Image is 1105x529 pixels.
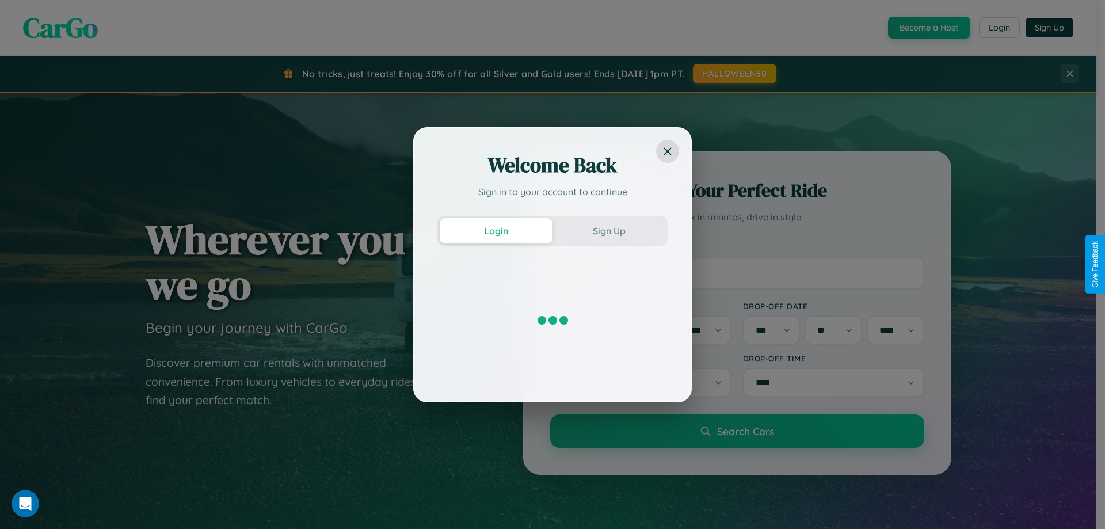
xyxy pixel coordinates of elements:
button: Sign Up [552,218,665,243]
h2: Welcome Back [437,151,668,179]
button: Login [440,218,552,243]
iframe: Intercom live chat [12,490,39,517]
div: Give Feedback [1091,241,1099,288]
p: Sign in to your account to continue [437,185,668,199]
